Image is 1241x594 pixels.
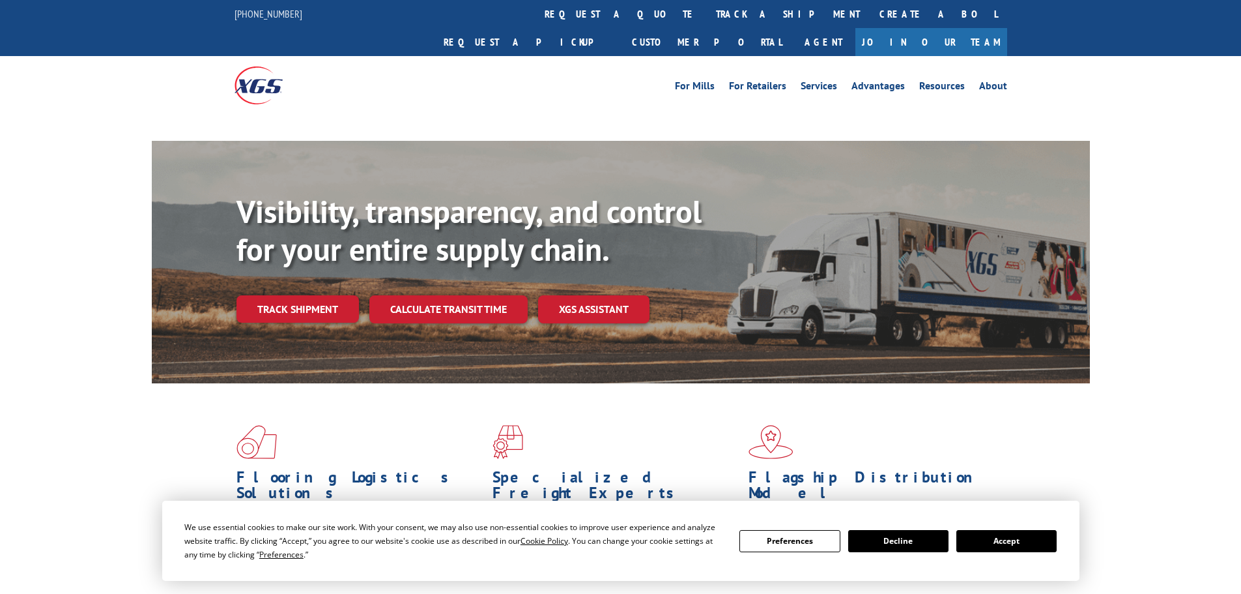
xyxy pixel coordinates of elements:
[236,425,277,459] img: xgs-icon-total-supply-chain-intelligence-red
[855,28,1007,56] a: Join Our Team
[235,7,302,20] a: [PHONE_NUMBER]
[956,530,1057,552] button: Accept
[792,28,855,56] a: Agent
[259,549,304,560] span: Preferences
[236,191,702,269] b: Visibility, transparency, and control for your entire supply chain.
[848,530,949,552] button: Decline
[739,530,840,552] button: Preferences
[801,81,837,95] a: Services
[162,501,1079,581] div: Cookie Consent Prompt
[492,425,523,459] img: xgs-icon-focused-on-flooring-red
[184,520,724,561] div: We use essential cookies to make our site work. With your consent, we may also use non-essential ...
[919,81,965,95] a: Resources
[521,535,568,546] span: Cookie Policy
[538,295,649,323] a: XGS ASSISTANT
[434,28,622,56] a: Request a pickup
[749,425,793,459] img: xgs-icon-flagship-distribution-model-red
[492,469,739,507] h1: Specialized Freight Experts
[369,295,528,323] a: Calculate transit time
[979,81,1007,95] a: About
[749,469,995,507] h1: Flagship Distribution Model
[622,28,792,56] a: Customer Portal
[675,81,715,95] a: For Mills
[236,469,483,507] h1: Flooring Logistics Solutions
[236,295,359,323] a: Track shipment
[851,81,905,95] a: Advantages
[729,81,786,95] a: For Retailers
